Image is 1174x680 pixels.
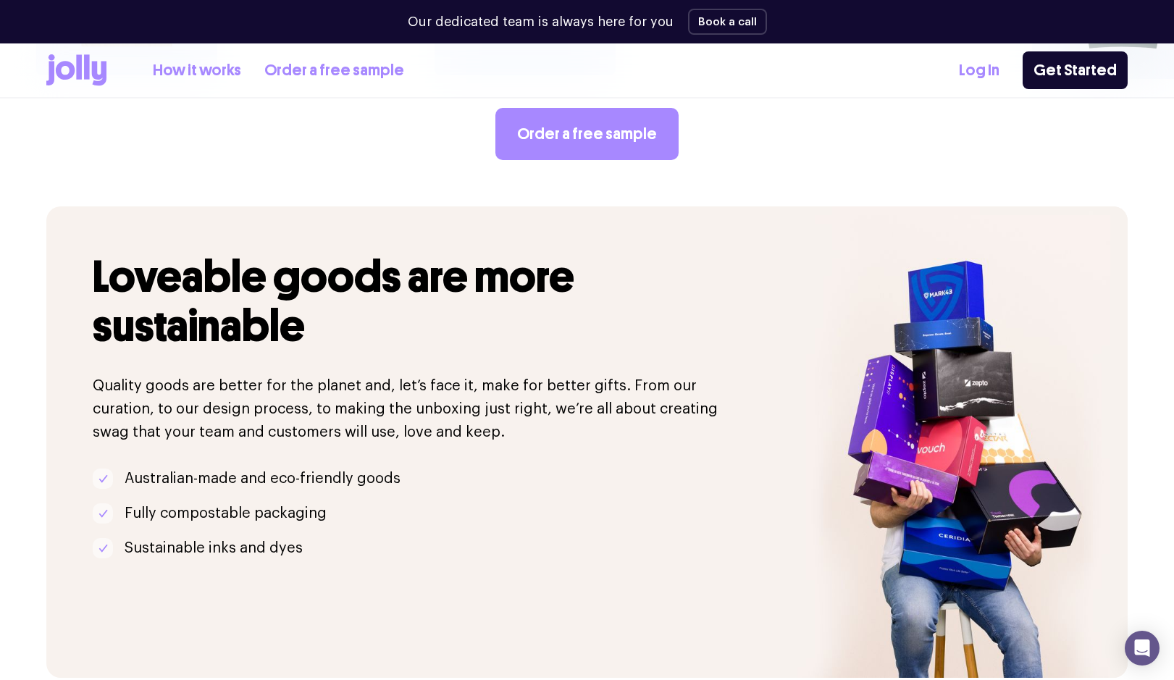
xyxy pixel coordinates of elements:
p: Our dedicated team is always here for you [408,12,674,32]
p: Quality goods are better for the planet and, let’s face it, make for better gifts. From our curat... [93,374,734,444]
a: Log In [959,59,999,83]
a: Get Started [1023,51,1128,89]
a: Order a free sample [264,59,404,83]
div: Open Intercom Messenger [1125,631,1160,666]
p: Australian-made and eco-friendly goods [125,467,401,490]
p: Sustainable inks and dyes [125,537,303,560]
button: Book a call [688,9,767,35]
a: How it works [153,59,241,83]
p: Fully compostable packaging [125,502,327,525]
h2: Loveable goods are more sustainable [93,253,734,351]
a: Order a free sample [495,108,679,160]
